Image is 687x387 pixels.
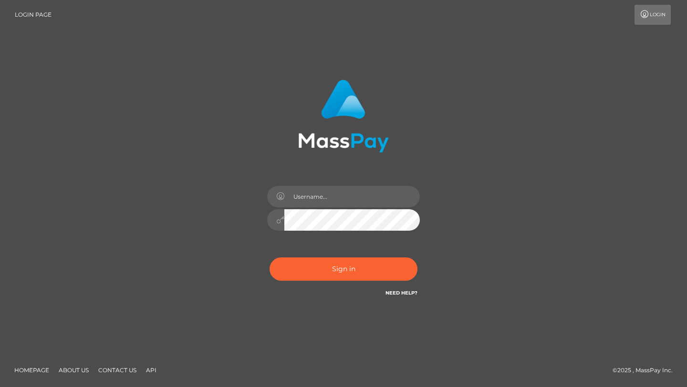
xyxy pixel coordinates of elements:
input: Username... [284,186,420,207]
button: Sign in [270,257,417,281]
a: API [142,363,160,377]
a: Login Page [15,5,52,25]
img: MassPay Login [298,80,389,153]
a: Login [635,5,671,25]
a: Homepage [10,363,53,377]
a: Contact Us [94,363,140,377]
a: About Us [55,363,93,377]
div: © 2025 , MassPay Inc. [613,365,680,376]
a: Need Help? [385,290,417,296]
